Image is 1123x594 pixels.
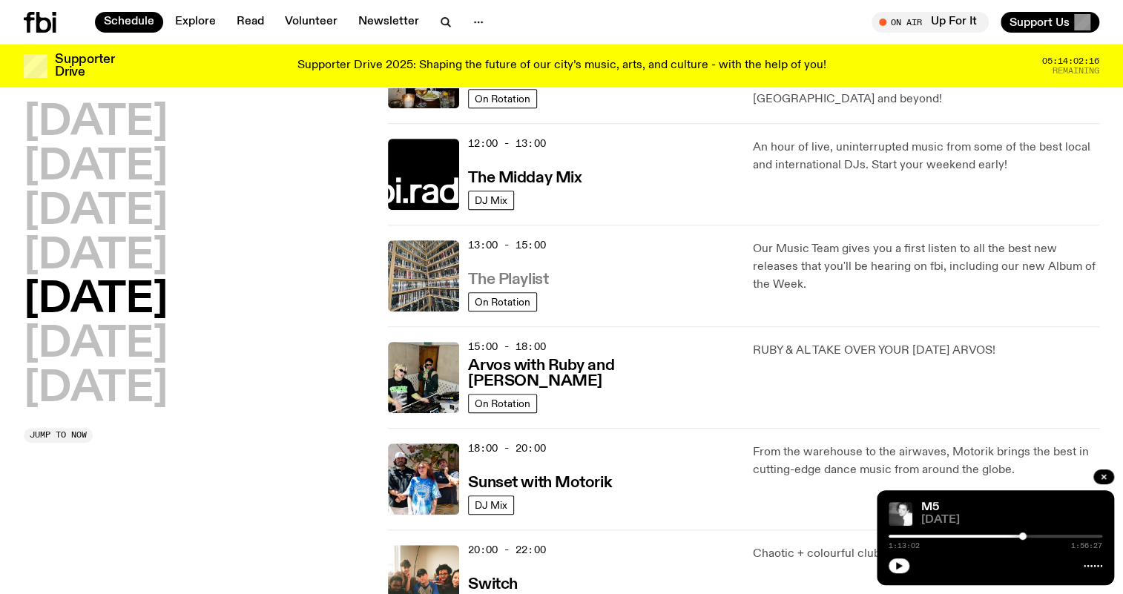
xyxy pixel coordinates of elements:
span: On Rotation [475,296,530,307]
button: Jump to now [24,428,93,443]
p: From the warehouse to the airwaves, Motorik brings the best in cutting-edge dance music from arou... [753,443,1099,479]
span: 05:14:02:16 [1042,57,1099,65]
span: Remaining [1053,67,1099,75]
a: The Midday Mix [468,168,582,186]
span: On Rotation [475,397,530,409]
img: A corner shot of the fbi music library [388,240,459,311]
span: 1:56:27 [1071,542,1102,550]
a: Sunset with Motorik [468,472,611,491]
span: 20:00 - 22:00 [468,543,545,557]
h3: Switch [468,577,517,593]
h3: Sunset with Motorik [468,475,611,491]
a: Switch [468,574,517,593]
button: [DATE] [24,102,168,144]
button: [DATE] [24,236,168,277]
button: [DATE] [24,324,168,366]
a: M5 [921,501,939,513]
a: Newsletter [349,12,428,33]
a: Arvos with Ruby and [PERSON_NAME] [468,355,734,389]
button: [DATE] [24,191,168,233]
span: DJ Mix [475,499,507,510]
button: [DATE] [24,280,168,321]
span: Jump to now [30,431,87,439]
img: A black and white photo of Lilly wearing a white blouse and looking up at the camera. [889,502,912,526]
a: Schedule [95,12,163,33]
a: DJ Mix [468,495,514,515]
a: Volunteer [276,12,346,33]
h3: Supporter Drive [55,53,114,79]
h3: The Midday Mix [468,171,582,186]
a: On Rotation [468,89,537,108]
p: Chaotic + colourful club music [753,545,1099,563]
button: On AirUp For It [872,12,989,33]
span: Support Us [1010,16,1070,29]
a: The Playlist [468,269,548,288]
p: Our Music Team gives you a first listen to all the best new releases that you'll be hearing on fb... [753,240,1099,294]
p: RUBY & AL TAKE OVER YOUR [DATE] ARVOS! [753,342,1099,360]
span: 13:00 - 15:00 [468,238,545,252]
span: 1:13:02 [889,542,920,550]
a: DJ Mix [468,191,514,210]
h3: Arvos with Ruby and [PERSON_NAME] [468,358,734,389]
button: Support Us [1001,12,1099,33]
span: [DATE] [921,515,1102,526]
span: 12:00 - 13:00 [468,136,545,151]
p: An hour of live, uninterrupted music from some of the best local and international DJs. Start you... [753,139,1099,174]
span: DJ Mix [475,194,507,205]
h3: The Playlist [468,272,548,288]
a: On Rotation [468,394,537,413]
img: Ruby wears a Collarbones t shirt and pretends to play the DJ decks, Al sings into a pringles can.... [388,342,459,413]
button: [DATE] [24,147,168,188]
a: Read [228,12,273,33]
a: On Rotation [468,292,537,311]
img: Andrew, Reenie, and Pat stand in a row, smiling at the camera, in dappled light with a vine leafe... [388,443,459,515]
span: On Rotation [475,93,530,104]
button: [DATE] [24,369,168,410]
p: Supporter Drive 2025: Shaping the future of our city’s music, arts, and culture - with the help o... [297,59,826,73]
a: Explore [166,12,225,33]
span: 15:00 - 18:00 [468,340,545,354]
span: 18:00 - 20:00 [468,441,545,455]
